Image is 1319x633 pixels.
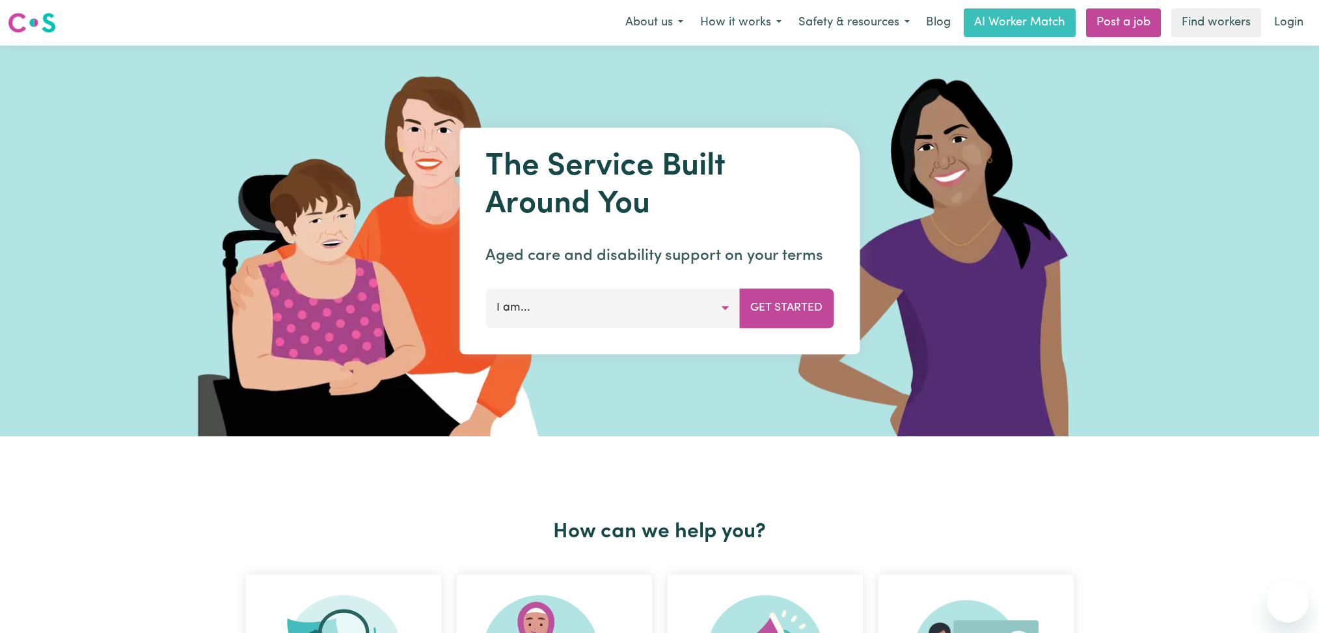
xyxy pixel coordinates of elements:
img: Careseekers logo [8,11,56,35]
button: Get Started [739,288,834,328]
a: Login [1266,8,1311,37]
a: Post a job [1086,8,1161,37]
button: I am... [485,288,740,328]
a: Careseekers logo [8,8,56,38]
a: Find workers [1171,8,1261,37]
a: AI Worker Match [964,8,1076,37]
button: Safety & resources [790,9,918,36]
button: About us [617,9,692,36]
h2: How can we help you? [238,520,1081,544]
iframe: Button to launch messaging window [1267,581,1309,623]
a: Blog [918,8,959,37]
button: How it works [692,9,790,36]
h1: The Service Built Around You [485,148,834,223]
p: Aged care and disability support on your terms [485,244,834,268]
